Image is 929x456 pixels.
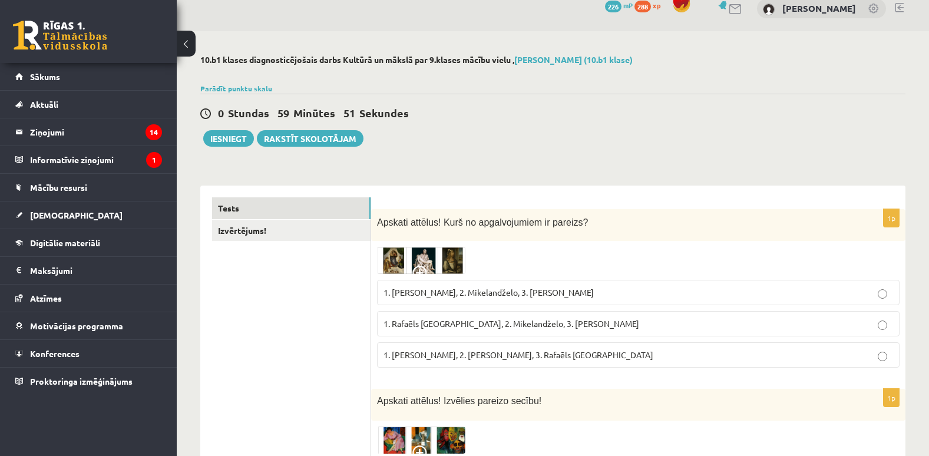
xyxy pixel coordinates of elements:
a: Parādīt punktu skalu [200,84,272,93]
a: Sākums [15,63,162,90]
img: Ekr%C4%81nuz%C5%86%C4%93mums_2024-07-21_132531.png [377,247,465,274]
p: 1p [883,388,900,407]
a: Proktoringa izmēģinājums [15,368,162,395]
span: Mācību resursi [30,182,87,193]
span: mP [623,1,633,10]
a: Motivācijas programma [15,312,162,339]
span: 1. [PERSON_NAME], 2. [PERSON_NAME], 3. Rafaēls [GEOGRAPHIC_DATA] [383,349,653,360]
input: 1. Rafaēls [GEOGRAPHIC_DATA], 2. Mikelandželo, 3. [PERSON_NAME] [878,320,887,330]
span: Sākums [30,71,60,82]
a: Tests [212,197,371,219]
span: 0 [218,106,224,120]
span: Atzīmes [30,293,62,303]
a: Digitālie materiāli [15,229,162,256]
span: Aktuāli [30,99,58,110]
a: Ziņojumi14 [15,118,162,146]
a: 288 xp [634,1,666,10]
a: Atzīmes [15,285,162,312]
a: [PERSON_NAME] (10.b1 klase) [514,54,633,65]
input: 1. [PERSON_NAME], 2. [PERSON_NAME], 3. Rafaēls [GEOGRAPHIC_DATA] [878,352,887,361]
a: Konferences [15,340,162,367]
span: xp [653,1,660,10]
i: 1 [146,152,162,168]
span: Stundas [228,106,269,120]
span: 288 [634,1,651,12]
span: 51 [343,106,355,120]
a: Mācību resursi [15,174,162,201]
span: [DEMOGRAPHIC_DATA] [30,210,123,220]
span: Sekundes [359,106,409,120]
h2: 10.b1 klases diagnosticējošais darbs Kultūrā un mākslā par 9.klases mācību vielu , [200,55,905,65]
button: Iesniegt [203,130,254,147]
legend: Maksājumi [30,257,162,284]
span: 59 [277,106,289,120]
input: 1. [PERSON_NAME], 2. Mikelandželo, 3. [PERSON_NAME] [878,289,887,299]
span: Minūtes [293,106,335,120]
a: Informatīvie ziņojumi1 [15,146,162,173]
span: Konferences [30,348,80,359]
span: Apskati attēlus! Izvēlies pareizo secību! [377,396,541,406]
img: Dajana Grīnfelde [763,4,775,15]
a: [DEMOGRAPHIC_DATA] [15,201,162,229]
a: 226 mP [605,1,633,10]
a: [PERSON_NAME] [782,2,856,14]
span: 1. Rafaēls [GEOGRAPHIC_DATA], 2. Mikelandželo, 3. [PERSON_NAME] [383,318,639,329]
span: Apskati attēlus! Kurš no apgalvojumiem ir pareizs? [377,217,588,227]
span: Motivācijas programma [30,320,123,331]
span: 226 [605,1,621,12]
span: Digitālie materiāli [30,237,100,248]
a: Rīgas 1. Tālmācības vidusskola [13,21,107,50]
a: Rakstīt skolotājam [257,130,363,147]
a: Aktuāli [15,91,162,118]
a: Maksājumi [15,257,162,284]
i: 14 [146,124,162,140]
img: Ekr%C4%81nuz%C5%86%C4%93mums_2024-07-21_132928.png [377,427,465,454]
legend: Ziņojumi [30,118,162,146]
span: Proktoringa izmēģinājums [30,376,133,386]
p: 1p [883,209,900,227]
span: 1. [PERSON_NAME], 2. Mikelandželo, 3. [PERSON_NAME] [383,287,594,298]
legend: Informatīvie ziņojumi [30,146,162,173]
a: Izvērtējums! [212,220,371,242]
